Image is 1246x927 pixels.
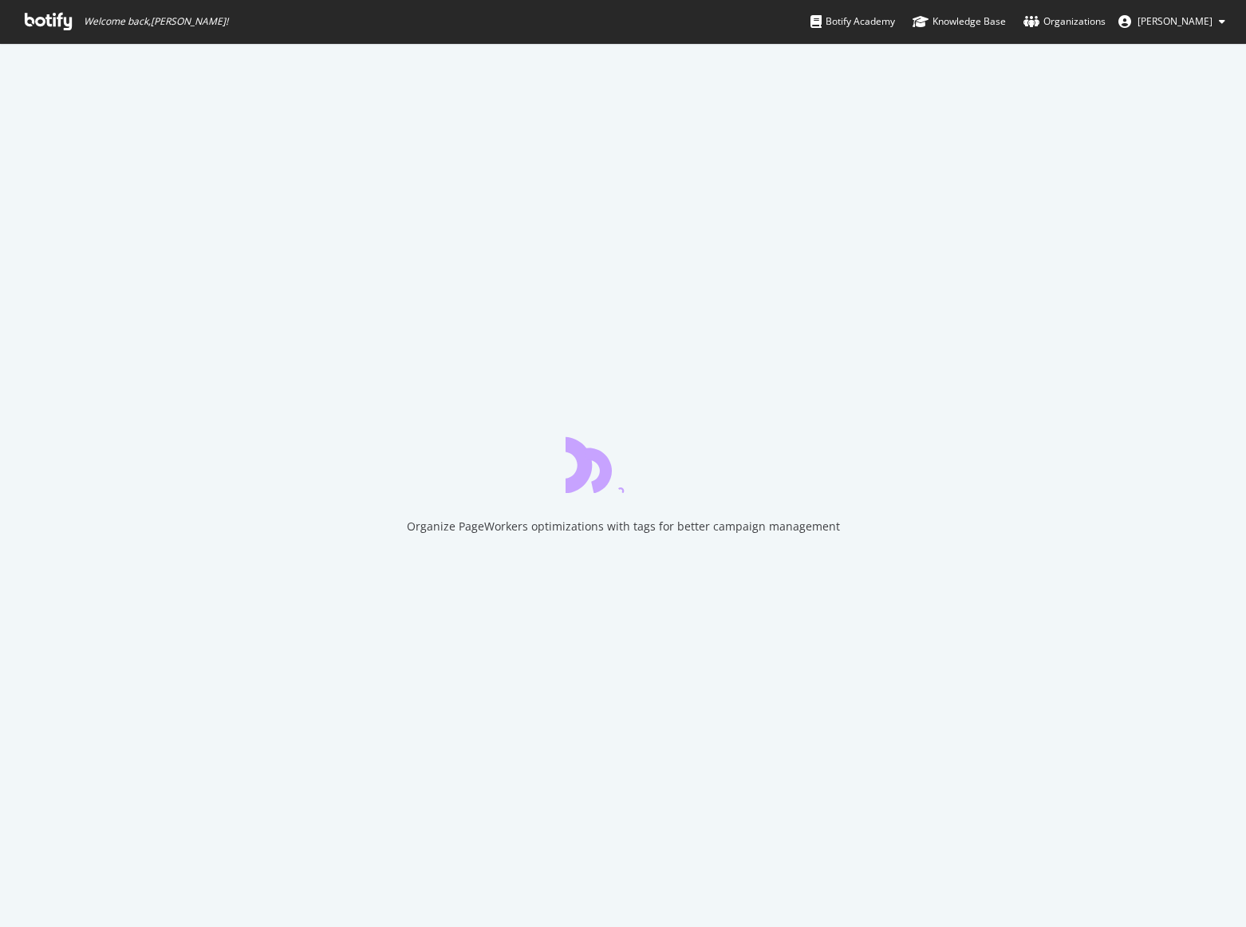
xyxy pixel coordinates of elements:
span: Welcome back, [PERSON_NAME] ! [84,15,228,28]
div: Botify Academy [810,14,895,30]
div: Knowledge Base [913,14,1006,30]
button: [PERSON_NAME] [1106,9,1238,34]
span: Jonathan Bowles [1138,14,1212,28]
div: Organizations [1023,14,1106,30]
div: animation [566,436,680,493]
div: Organize PageWorkers optimizations with tags for better campaign management [407,519,840,535]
